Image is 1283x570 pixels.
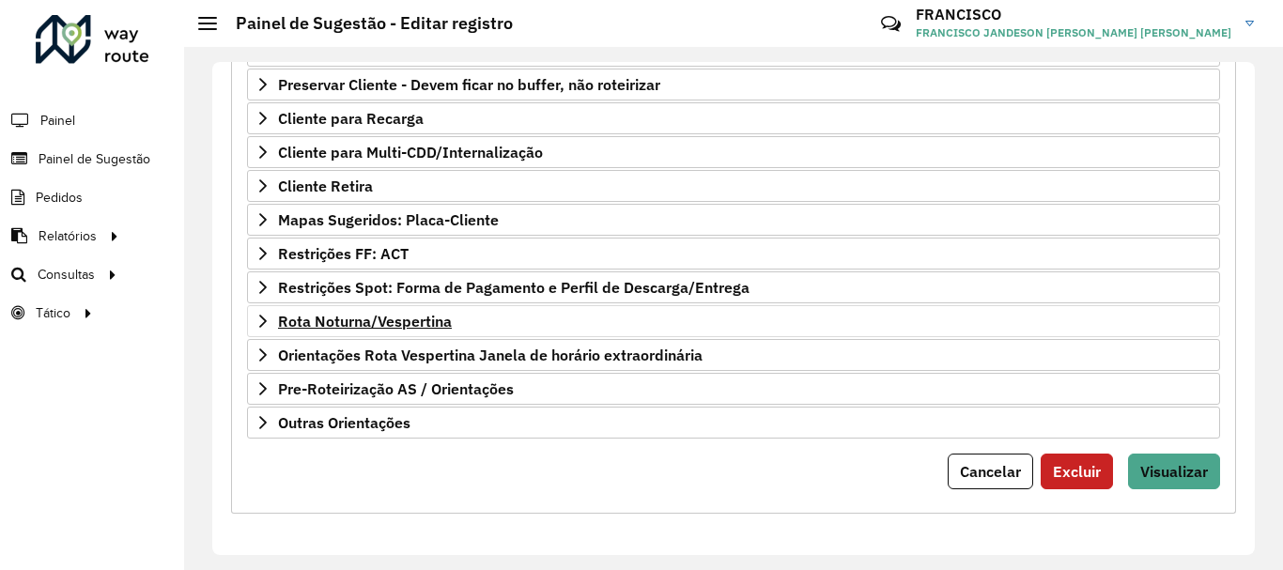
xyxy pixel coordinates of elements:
a: Cliente para Multi-CDD/Internalização [247,136,1220,168]
span: Outras Orientações [278,415,410,430]
span: Cliente Retira [278,178,373,193]
span: Pre-Roteirização AS / Orientações [278,381,514,396]
span: Cancelar [960,462,1021,481]
span: Tático [36,303,70,323]
span: Excluir [1053,462,1101,481]
span: Painel de Sugestão [39,149,150,169]
a: Pre-Roteirização AS / Orientações [247,373,1220,405]
span: Cliente para Recarga [278,111,424,126]
span: Restrições FF: ACT [278,246,409,261]
a: Restrições Spot: Forma de Pagamento e Perfil de Descarga/Entrega [247,271,1220,303]
span: Painel [40,111,75,131]
span: Relatórios [39,226,97,246]
span: Preservar Cliente - Devem ficar no buffer, não roteirizar [278,77,660,92]
span: Pedidos [36,188,83,208]
button: Excluir [1041,454,1113,489]
a: Contato Rápido [871,4,911,44]
a: Preservar Cliente - Devem ficar no buffer, não roteirizar [247,69,1220,100]
a: Rota Noturna/Vespertina [247,305,1220,337]
span: Visualizar [1140,462,1208,481]
a: Orientações Rota Vespertina Janela de horário extraordinária [247,339,1220,371]
span: Cliente para Multi-CDD/Internalização [278,145,543,160]
h2: Painel de Sugestão - Editar registro [217,13,513,34]
span: Restrições Spot: Forma de Pagamento e Perfil de Descarga/Entrega [278,280,750,295]
a: Cliente Retira [247,170,1220,202]
a: Mapas Sugeridos: Placa-Cliente [247,204,1220,236]
a: Outras Orientações [247,407,1220,439]
button: Cancelar [948,454,1033,489]
span: Orientações Rota Vespertina Janela de horário extraordinária [278,347,703,362]
span: Rota Noturna/Vespertina [278,314,452,329]
a: Restrições FF: ACT [247,238,1220,270]
span: FRANCISCO JANDESON [PERSON_NAME] [PERSON_NAME] [916,24,1231,41]
span: Mapas Sugeridos: Placa-Cliente [278,212,499,227]
button: Visualizar [1128,454,1220,489]
h3: FRANCISCO [916,6,1231,23]
a: Cliente para Recarga [247,102,1220,134]
span: Consultas [38,265,95,285]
